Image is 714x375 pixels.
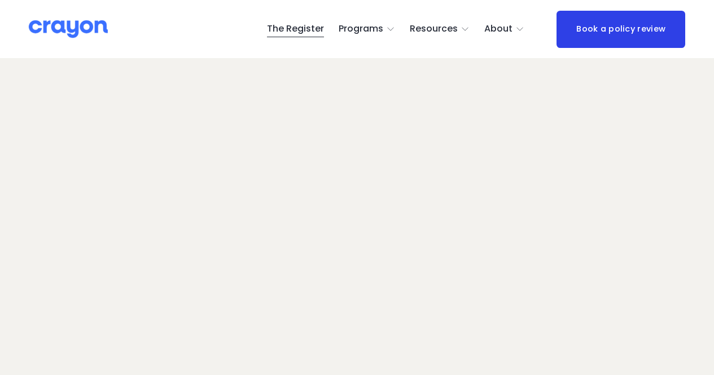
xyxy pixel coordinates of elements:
a: Book a policy review [557,11,685,48]
span: Programs [339,21,383,37]
a: folder dropdown [339,20,396,38]
img: Crayon [29,19,108,39]
a: folder dropdown [410,20,470,38]
a: The Register [267,20,324,38]
span: Resources [410,21,458,37]
span: About [484,21,512,37]
a: folder dropdown [484,20,525,38]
